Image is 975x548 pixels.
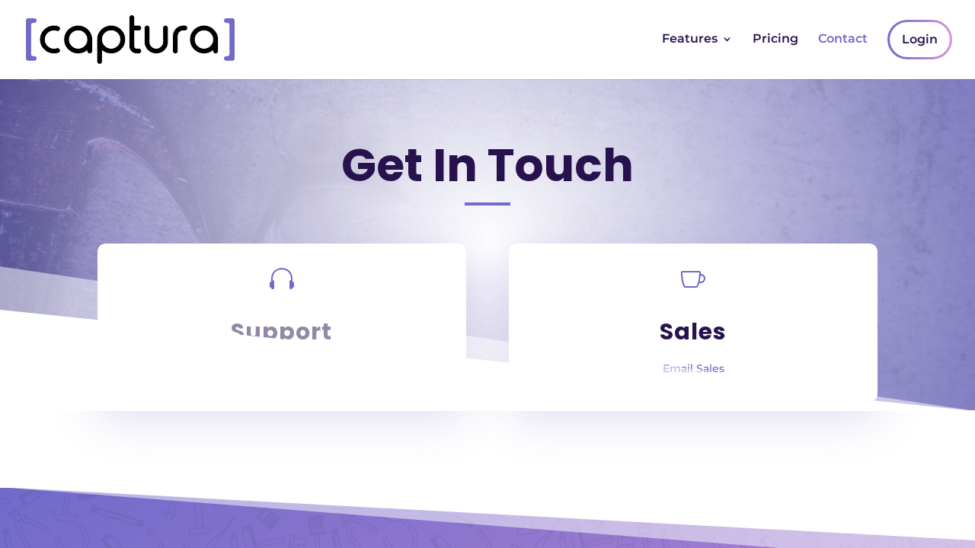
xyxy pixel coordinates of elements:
span: Sales [660,315,727,348]
a: Email Sales [663,362,724,375]
a: Pricing [753,33,798,72]
a: Email Support [242,362,321,375]
a: Login [890,22,950,57]
a: Features [662,33,733,72]
h1: Get In Touch [97,135,877,202]
a: Contact [818,33,868,72]
img: Captura [26,15,235,64]
h3: Contact [97,99,877,184]
span: Support [231,315,332,348]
